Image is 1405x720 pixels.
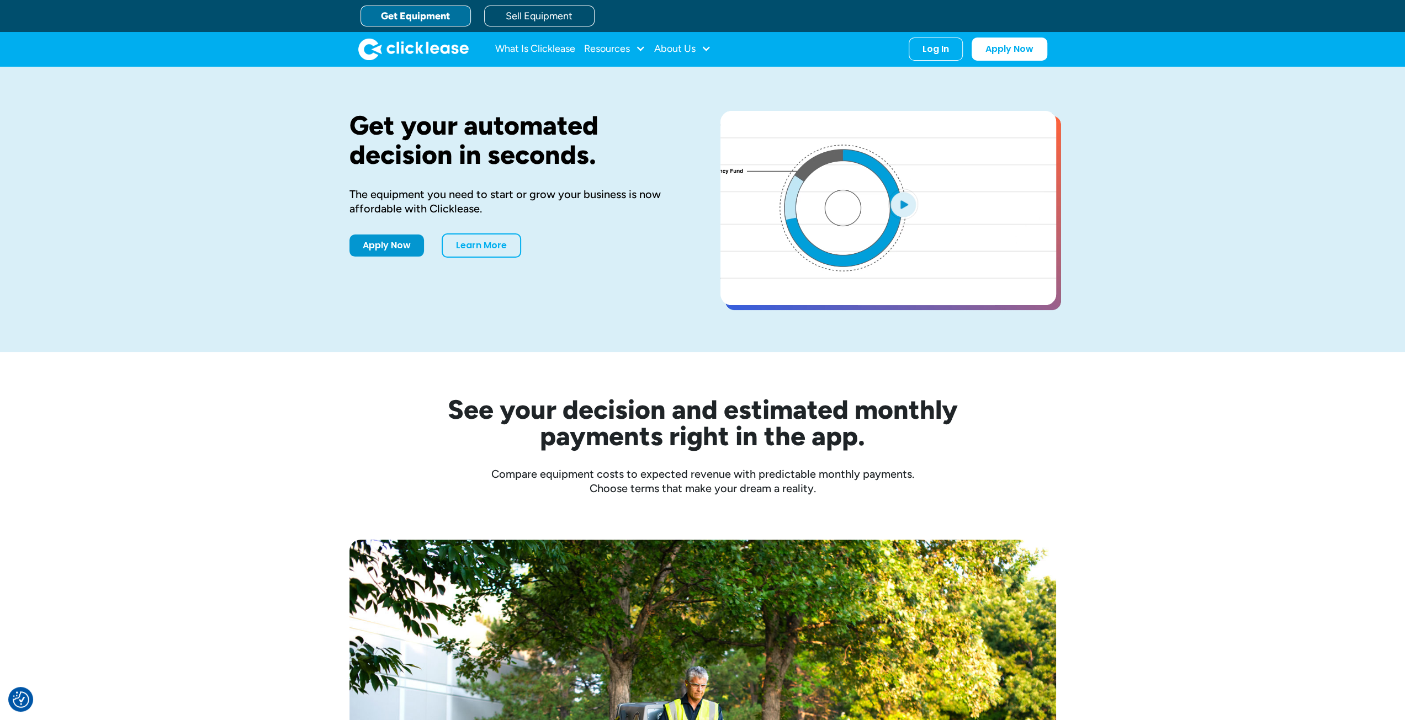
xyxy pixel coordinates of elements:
a: Learn More [442,233,521,258]
a: What Is Clicklease [495,38,575,60]
img: Revisit consent button [13,691,29,708]
a: Apply Now [972,38,1047,61]
div: Compare equipment costs to expected revenue with predictable monthly payments. Choose terms that ... [349,467,1056,495]
div: Resources [584,38,645,60]
img: Blue play button logo on a light blue circular background [888,189,918,220]
h2: See your decision and estimated monthly payments right in the app. [394,396,1012,449]
a: open lightbox [720,111,1056,305]
div: About Us [654,38,711,60]
a: Apply Now [349,234,424,257]
h1: Get your automated decision in seconds. [349,111,685,169]
div: The equipment you need to start or grow your business is now affordable with Clicklease. [349,187,685,216]
div: Log In [922,44,949,55]
button: Consent Preferences [13,691,29,708]
a: Sell Equipment [484,6,595,26]
a: Get Equipment [360,6,471,26]
img: Clicklease logo [358,38,469,60]
a: home [358,38,469,60]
